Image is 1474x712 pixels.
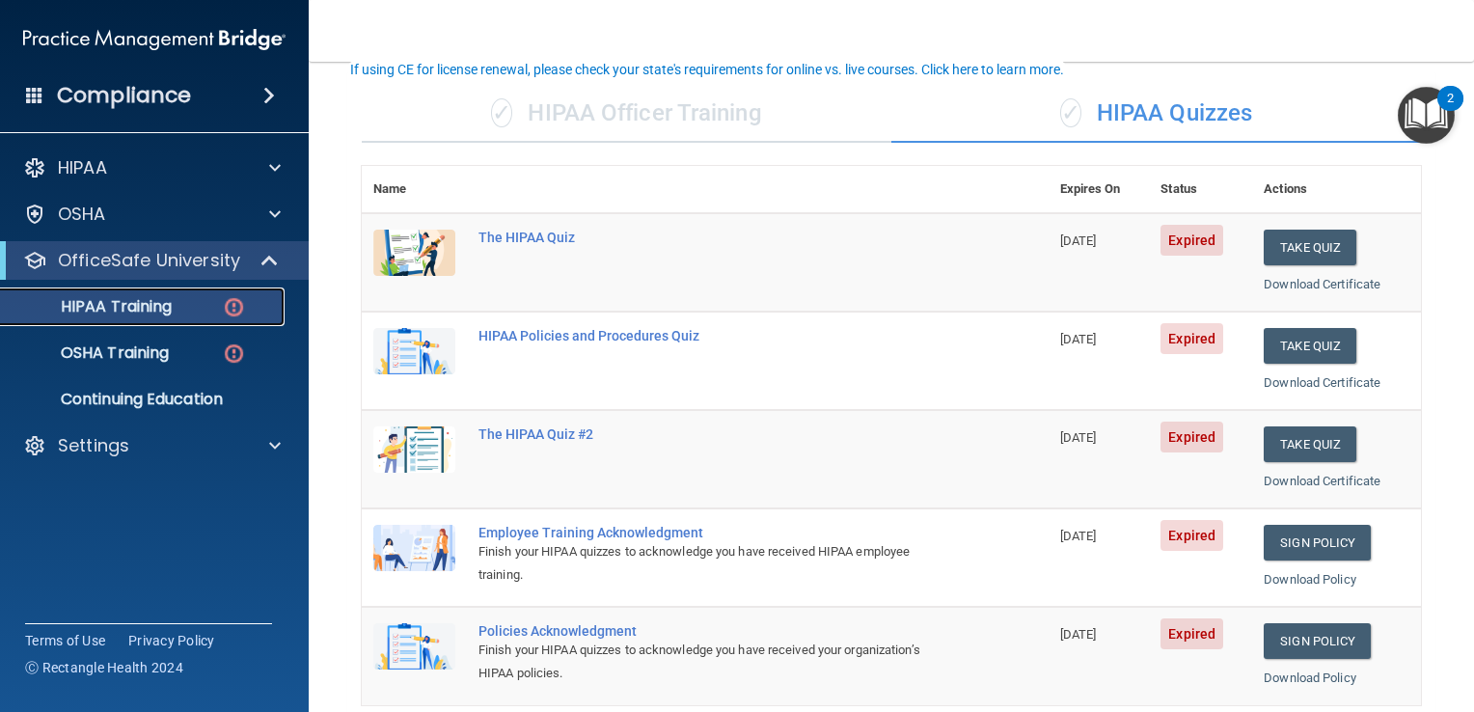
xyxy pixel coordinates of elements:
[23,203,281,226] a: OSHA
[362,166,467,213] th: Name
[1447,98,1454,123] div: 2
[128,631,215,650] a: Privacy Policy
[1264,671,1356,685] a: Download Policy
[1141,578,1451,654] iframe: Drift Widget Chat Controller
[891,85,1421,143] div: HIPAA Quizzes
[23,249,280,272] a: OfficeSafe University
[222,342,246,366] img: danger-circle.6113f641.png
[1264,375,1380,390] a: Download Certificate
[491,98,512,127] span: ✓
[1049,166,1150,213] th: Expires On
[1264,474,1380,488] a: Download Certificate
[13,390,276,409] p: Continuing Education
[478,540,952,587] div: Finish your HIPAA quizzes to acknowledge you have received HIPAA employee training.
[1149,166,1252,213] th: Status
[1060,332,1097,346] span: [DATE]
[1252,166,1421,213] th: Actions
[1264,525,1371,561] a: Sign Policy
[1264,426,1356,462] button: Take Quiz
[1060,233,1097,248] span: [DATE]
[57,82,191,109] h4: Compliance
[13,343,169,363] p: OSHA Training
[1264,277,1380,291] a: Download Certificate
[1160,225,1223,256] span: Expired
[58,434,129,457] p: Settings
[478,426,952,442] div: The HIPAA Quiz #2
[478,623,952,639] div: Policies Acknowledgment
[1160,422,1223,452] span: Expired
[58,203,106,226] p: OSHA
[1060,98,1081,127] span: ✓
[478,525,952,540] div: Employee Training Acknowledgment
[58,156,107,179] p: HIPAA
[1060,529,1097,543] span: [DATE]
[350,63,1064,76] div: If using CE for license renewal, please check your state's requirements for online vs. live cours...
[23,156,281,179] a: HIPAA
[1264,230,1356,265] button: Take Quiz
[23,20,286,59] img: PMB logo
[478,639,952,685] div: Finish your HIPAA quizzes to acknowledge you have received your organization’s HIPAA policies.
[58,249,240,272] p: OfficeSafe University
[1264,328,1356,364] button: Take Quiz
[1160,520,1223,551] span: Expired
[13,297,172,316] p: HIPAA Training
[1398,87,1455,144] button: Open Resource Center, 2 new notifications
[362,85,891,143] div: HIPAA Officer Training
[1160,323,1223,354] span: Expired
[222,295,246,319] img: danger-circle.6113f641.png
[23,434,281,457] a: Settings
[1060,627,1097,642] span: [DATE]
[347,60,1067,79] button: If using CE for license renewal, please check your state's requirements for online vs. live cours...
[25,631,105,650] a: Terms of Use
[1060,430,1097,445] span: [DATE]
[478,328,952,343] div: HIPAA Policies and Procedures Quiz
[25,658,183,677] span: Ⓒ Rectangle Health 2024
[478,230,952,245] div: The HIPAA Quiz
[1264,572,1356,587] a: Download Policy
